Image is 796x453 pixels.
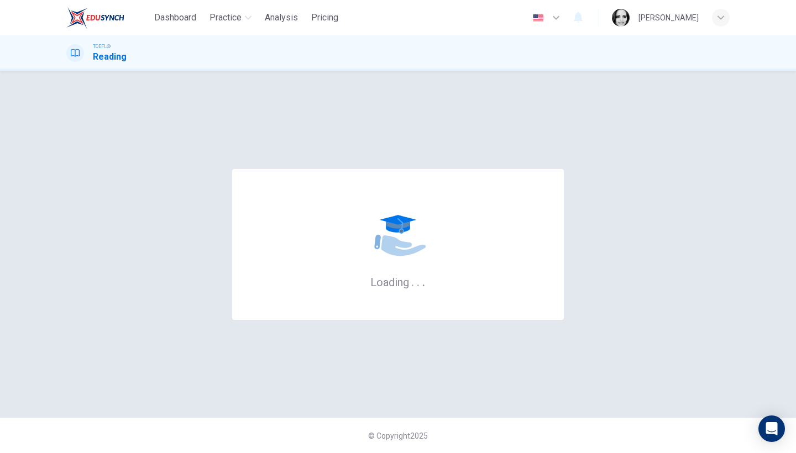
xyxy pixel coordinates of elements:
span: Pricing [311,11,338,24]
img: EduSynch logo [66,7,124,29]
button: Dashboard [150,8,201,28]
span: Dashboard [154,11,196,24]
button: Pricing [307,8,343,28]
img: Profile picture [612,9,630,27]
h6: Loading [370,275,426,289]
span: TOEFL® [93,43,111,50]
button: Practice [205,8,256,28]
h6: . [411,272,415,290]
h1: Reading [93,50,127,64]
a: EduSynch logo [66,7,150,29]
h6: . [416,272,420,290]
h6: . [422,272,426,290]
span: Practice [210,11,242,24]
img: en [531,14,545,22]
div: [PERSON_NAME] [638,11,699,24]
span: Analysis [265,11,298,24]
div: Open Intercom Messenger [758,415,785,442]
span: © Copyright 2025 [368,431,428,440]
button: Analysis [260,8,302,28]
